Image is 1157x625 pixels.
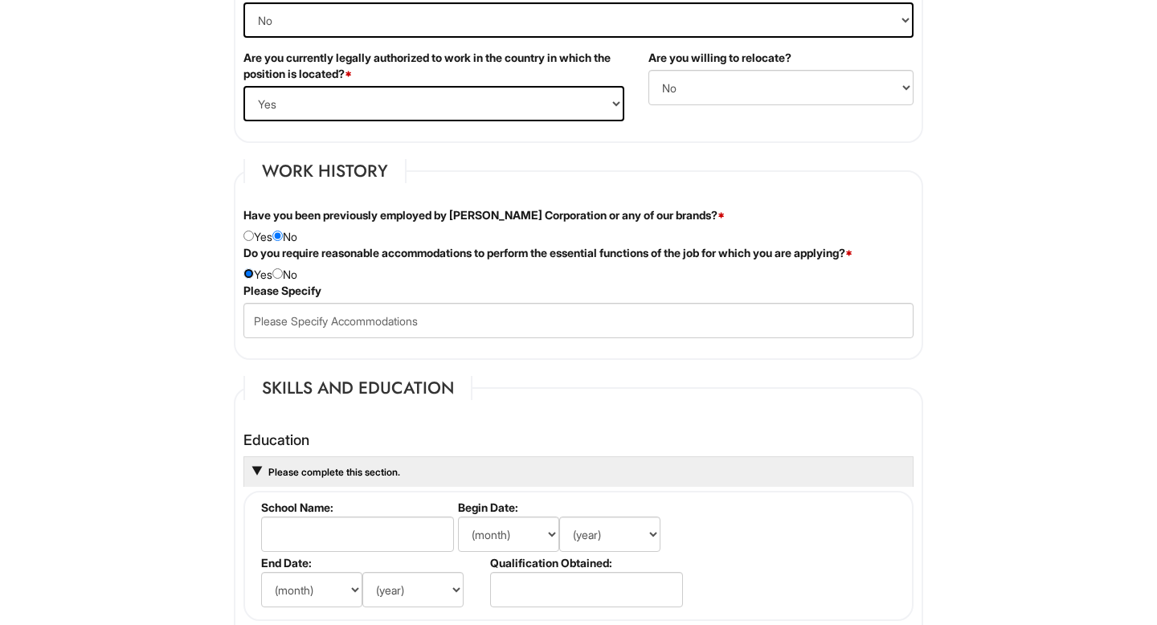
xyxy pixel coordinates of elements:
[243,432,914,448] h4: Education
[458,500,681,514] label: Begin Date:
[243,376,472,400] legend: Skills and Education
[243,50,624,82] label: Are you currently legally authorized to work in the country in which the position is located?
[648,50,791,66] label: Are you willing to relocate?
[243,303,914,338] input: Please Specify Accommodations
[231,207,926,245] div: Yes No
[243,283,321,299] label: Please Specify
[243,86,624,121] select: (Yes / No)
[243,245,852,261] label: Do you require reasonable accommodations to perform the essential functions of the job for which ...
[648,70,914,105] select: (Yes / No)
[231,245,926,283] div: Yes No
[267,466,400,478] a: Please complete this section.
[243,2,914,38] select: (Yes / No)
[261,556,484,570] label: End Date:
[261,500,452,514] label: School Name:
[243,207,725,223] label: Have you been previously employed by [PERSON_NAME] Corporation or any of our brands?
[490,556,681,570] label: Qualification Obtained:
[243,159,407,183] legend: Work History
